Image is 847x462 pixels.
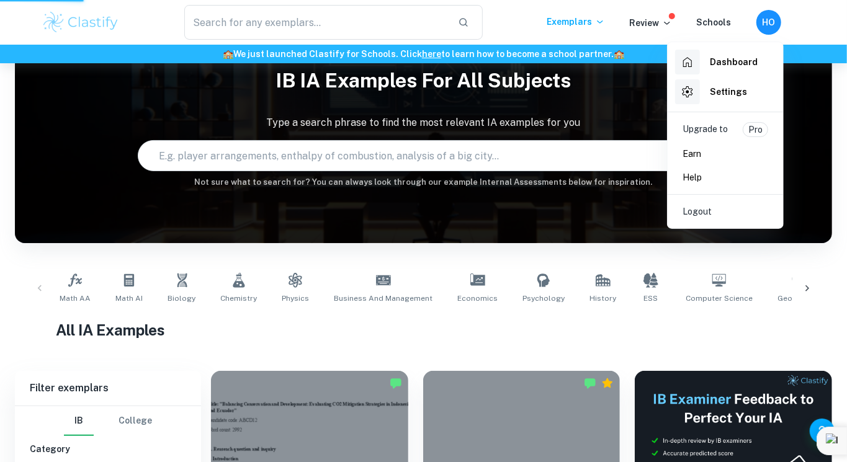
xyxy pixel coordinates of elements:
h6: Dashboard [710,55,758,69]
h6: Settings [710,85,747,99]
a: Settings [673,77,778,107]
p: Help [683,171,702,184]
a: Dashboard [673,47,778,77]
p: Pro [748,123,763,136]
p: Earn [683,147,701,161]
p: Logout [683,205,712,218]
a: Help [673,166,778,189]
a: Earn [673,142,778,166]
p: Upgrade to [683,122,728,137]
